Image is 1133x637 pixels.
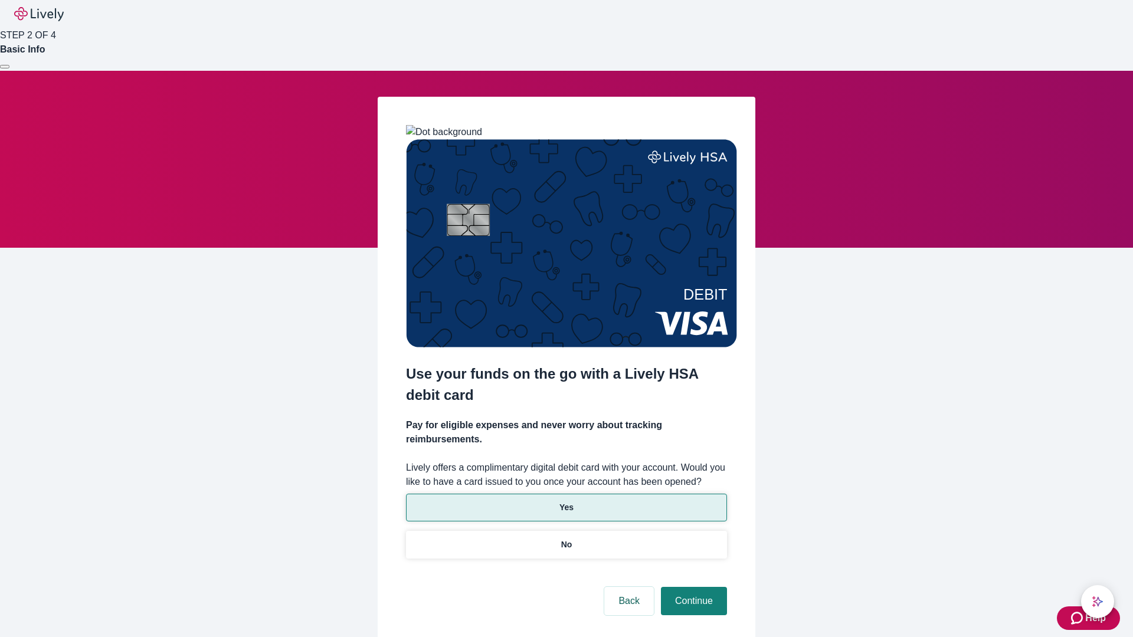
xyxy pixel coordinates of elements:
[561,539,572,551] p: No
[406,363,727,406] h2: Use your funds on the go with a Lively HSA debit card
[604,587,654,615] button: Back
[406,125,482,139] img: Dot background
[406,461,727,489] label: Lively offers a complimentary digital debit card with your account. Would you like to have a card...
[1081,585,1114,618] button: chat
[661,587,727,615] button: Continue
[406,418,727,446] h4: Pay for eligible expenses and never worry about tracking reimbursements.
[406,531,727,559] button: No
[406,139,737,347] img: Debit card
[1092,596,1103,608] svg: Lively AI Assistant
[14,7,64,21] img: Lively
[406,494,727,521] button: Yes
[1057,606,1120,630] button: Zendesk support iconHelp
[1071,611,1085,625] svg: Zendesk support icon
[1085,611,1106,625] span: Help
[559,501,574,514] p: Yes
